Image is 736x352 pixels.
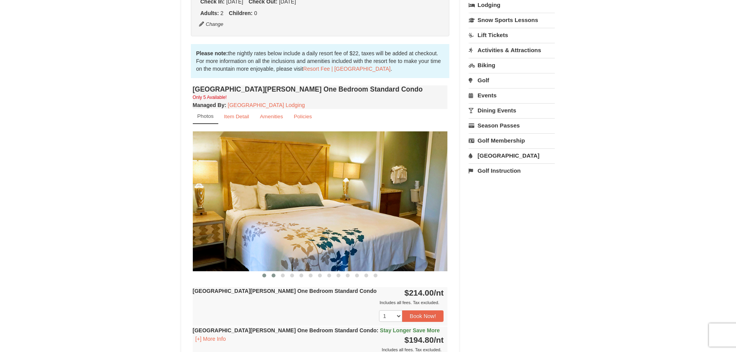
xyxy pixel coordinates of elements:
[469,148,555,163] a: [GEOGRAPHIC_DATA]
[228,102,305,108] a: [GEOGRAPHIC_DATA] Lodging
[469,13,555,27] a: Snow Sports Lessons
[219,109,254,124] a: Item Detail
[254,10,257,16] span: 0
[193,85,448,93] h4: [GEOGRAPHIC_DATA][PERSON_NAME] One Bedroom Standard Condo
[193,327,440,333] strong: [GEOGRAPHIC_DATA][PERSON_NAME] One Bedroom Standard Condo
[469,163,555,178] a: Golf Instruction
[434,335,444,344] span: /nt
[193,288,377,294] strong: [GEOGRAPHIC_DATA][PERSON_NAME] One Bedroom Standard Condo
[434,288,444,297] span: /nt
[303,66,391,72] a: Resort Fee | [GEOGRAPHIC_DATA]
[224,114,249,119] small: Item Detail
[469,118,555,133] a: Season Passes
[469,28,555,42] a: Lift Tickets
[405,288,444,297] strong: $214.00
[229,10,252,16] strong: Children:
[469,133,555,148] a: Golf Membership
[402,310,444,322] button: Book Now!
[380,327,440,333] span: Stay Longer Save More
[193,102,224,108] span: Managed By
[469,43,555,57] a: Activities & Attractions
[193,131,448,271] img: 18876286-121-55434444.jpg
[405,335,434,344] span: $194.80
[469,73,555,87] a: Golf
[221,10,224,16] span: 2
[260,114,283,119] small: Amenities
[193,109,218,124] a: Photos
[191,44,450,78] div: the nightly rates below include a daily resort fee of $22, taxes will be added at checkout. For m...
[377,327,379,333] span: :
[193,95,227,100] small: Only 5 Available!
[196,50,228,56] strong: Please note:
[197,113,214,119] small: Photos
[294,114,312,119] small: Policies
[199,20,224,29] button: Change
[255,109,288,124] a: Amenities
[201,10,219,16] strong: Adults:
[469,103,555,117] a: Dining Events
[193,299,444,306] div: Includes all fees. Tax excluded.
[193,102,226,108] strong: :
[469,88,555,102] a: Events
[469,58,555,72] a: Biking
[193,335,229,343] button: [+] More Info
[289,109,317,124] a: Policies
